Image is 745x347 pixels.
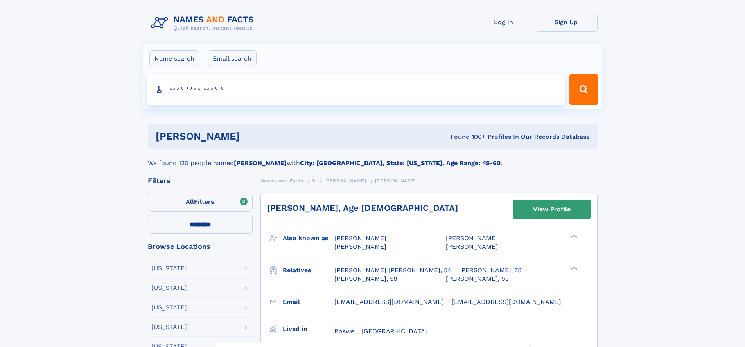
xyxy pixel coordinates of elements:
[148,243,253,250] div: Browse Locations
[535,13,598,32] a: Sign Up
[148,149,598,168] div: We found 120 people named with .
[149,50,199,67] label: Name search
[324,178,366,183] span: [PERSON_NAME]
[300,159,501,167] b: City: [GEOGRAPHIC_DATA], State: [US_STATE], Age Range: 45-60
[334,243,386,250] span: [PERSON_NAME]
[148,193,253,212] label: Filters
[452,298,561,306] span: [EMAIL_ADDRESS][DOMAIN_NAME]
[375,178,417,183] span: [PERSON_NAME]
[334,327,427,335] span: Roswell, [GEOGRAPHIC_DATA]
[283,295,334,309] h3: Email
[312,178,316,183] span: S
[151,304,187,311] div: [US_STATE]
[186,198,194,205] span: All
[324,176,366,185] a: [PERSON_NAME]
[234,159,287,167] b: [PERSON_NAME]
[267,203,458,213] a: [PERSON_NAME], Age [DEMOGRAPHIC_DATA]
[260,176,303,185] a: Names and Facts
[334,266,451,275] a: [PERSON_NAME] [PERSON_NAME], 54
[151,324,187,330] div: [US_STATE]
[345,133,590,141] div: Found 100+ Profiles In Our Records Database
[156,131,345,141] h1: [PERSON_NAME]
[446,234,498,242] span: [PERSON_NAME]
[148,13,260,34] img: Logo Names and Facts
[147,74,566,105] input: search input
[446,243,498,250] span: [PERSON_NAME]
[283,232,334,245] h3: Also known as
[334,298,444,306] span: [EMAIL_ADDRESS][DOMAIN_NAME]
[312,176,316,185] a: S
[569,266,578,271] div: ❯
[459,266,522,275] a: [PERSON_NAME], 78
[446,275,509,283] a: [PERSON_NAME], 93
[208,50,257,67] label: Email search
[513,200,591,219] a: View Profile
[151,265,187,271] div: [US_STATE]
[334,234,386,242] span: [PERSON_NAME]
[148,177,253,184] div: Filters
[283,322,334,336] h3: Lived in
[569,74,598,105] button: Search Button
[334,275,397,283] a: [PERSON_NAME], 58
[283,264,334,277] h3: Relatives
[472,13,535,32] a: Log In
[151,285,187,291] div: [US_STATE]
[569,234,578,239] div: ❯
[533,200,571,218] div: View Profile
